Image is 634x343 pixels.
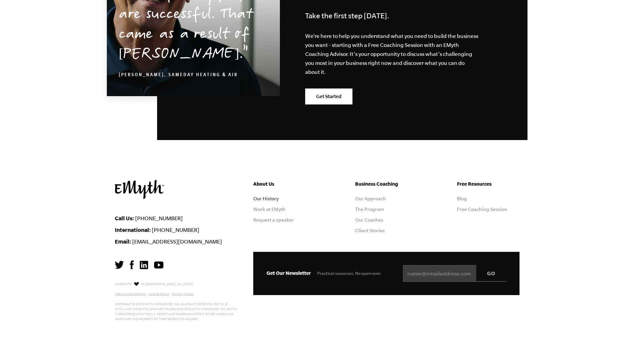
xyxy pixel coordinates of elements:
a: Our Approach [355,196,386,201]
input: name@emailaddress.com [403,265,506,282]
h5: About Us [253,180,316,188]
a: Work at EMyth [253,207,286,212]
input: GO [476,265,506,281]
a: Cookie Policy [148,292,169,296]
a: [PHONE_NUMBER] [135,215,183,221]
a: Terms & Conditions [115,292,146,296]
cite: [PERSON_NAME], SameDay Heating & Air [119,73,238,78]
iframe: Chat Widget [601,311,634,343]
p: We’re here to help you understand what you need to build the business you want - starting with a ... [305,32,479,77]
span: Practical resources. No spam ever. [317,271,381,276]
img: Love [134,282,139,286]
h4: Take the first step [DATE]. [305,10,492,22]
a: Blog [457,196,467,201]
h5: Business Coaching [355,180,418,188]
a: Our History [253,196,279,201]
h5: Free Resources [457,180,520,188]
a: The Program [355,207,384,212]
strong: International: [115,227,151,233]
strong: Email: [115,238,131,245]
a: [PHONE_NUMBER] [152,227,199,233]
a: Our Coaches [355,217,383,223]
strong: Call Us: [115,215,134,221]
a: Request a speaker [253,217,294,223]
img: Twitter [115,261,124,269]
a: Free Coaching Session [457,207,507,212]
a: Privacy Policy [172,292,194,296]
img: Facebook [130,260,134,269]
p: Made with in [GEOGRAPHIC_DATA], [US_STATE]. Copyright © 2025 E-Myth Worldwide, Inc. All rights re... [115,281,237,322]
a: Client Stories [355,228,385,233]
span: Get Our Newsletter [267,270,311,276]
img: LinkedIn [140,261,148,269]
a: [EMAIL_ADDRESS][DOMAIN_NAME] [132,239,222,245]
img: EMyth [115,180,164,199]
a: Get Started [305,88,352,104]
img: YouTube [154,261,163,268]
